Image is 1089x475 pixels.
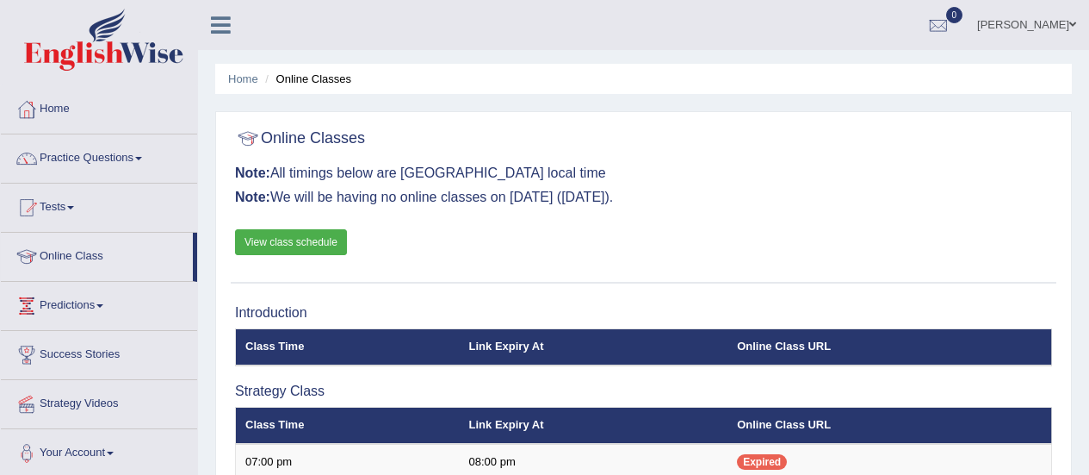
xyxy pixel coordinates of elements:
th: Link Expiry At [460,329,728,366]
a: Online Class [1,233,193,276]
th: Link Expiry At [460,408,728,444]
a: View class schedule [235,229,347,255]
a: Strategy Videos [1,380,197,423]
span: Expired [737,454,787,470]
h3: We will be having no online classes on [DATE] ([DATE]). [235,190,1052,205]
th: Online Class URL [727,408,1051,444]
li: Online Classes [261,71,351,87]
b: Note: [235,166,270,180]
b: Note: [235,190,270,204]
a: Success Stories [1,331,197,374]
a: Practice Questions [1,134,197,178]
a: Home [1,85,197,128]
th: Class Time [236,408,460,444]
h2: Online Classes [235,126,365,152]
h3: Strategy Class [235,384,1052,399]
th: Online Class URL [727,329,1051,366]
a: Your Account [1,429,197,472]
a: Tests [1,184,197,227]
span: 0 [946,7,963,23]
a: Predictions [1,282,197,325]
h3: Introduction [235,305,1052,321]
th: Class Time [236,329,460,366]
h3: All timings below are [GEOGRAPHIC_DATA] local time [235,166,1052,181]
a: Home [228,72,258,85]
